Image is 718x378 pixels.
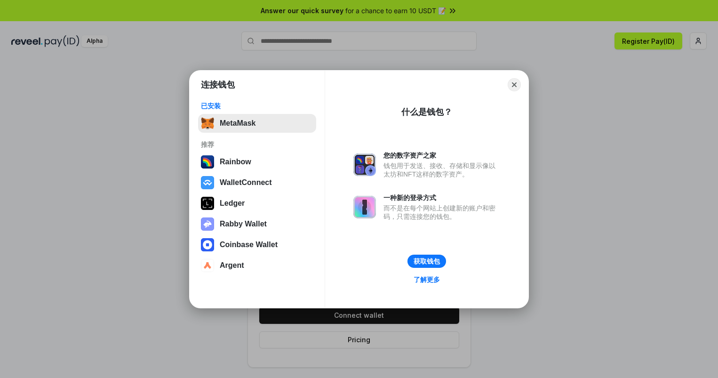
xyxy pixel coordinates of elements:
img: svg+xml,%3Csvg%20xmlns%3D%22http%3A%2F%2Fwww.w3.org%2F2000%2Fsvg%22%20width%3D%2228%22%20height%3... [201,197,214,210]
button: MetaMask [198,114,316,133]
div: MetaMask [220,119,255,128]
img: svg+xml,%3Csvg%20fill%3D%22none%22%20height%3D%2233%22%20viewBox%3D%220%200%2035%2033%22%20width%... [201,117,214,130]
div: 一种新的登录方式 [383,193,500,202]
button: Close [508,78,521,91]
img: svg+xml,%3Csvg%20width%3D%2228%22%20height%3D%2228%22%20viewBox%3D%220%200%2028%2028%22%20fill%3D... [201,238,214,251]
div: Coinbase Wallet [220,241,278,249]
img: svg+xml,%3Csvg%20xmlns%3D%22http%3A%2F%2Fwww.w3.org%2F2000%2Fsvg%22%20fill%3D%22none%22%20viewBox... [353,153,376,176]
div: 钱包用于发送、接收、存储和显示像以太坊和NFT这样的数字资产。 [383,161,500,178]
a: 了解更多 [408,273,446,286]
div: 了解更多 [414,275,440,284]
div: Rainbow [220,158,251,166]
button: Rainbow [198,153,316,171]
div: 而不是在每个网站上创建新的账户和密码，只需连接您的钱包。 [383,204,500,221]
div: 什么是钱包？ [401,106,452,118]
img: svg+xml,%3Csvg%20width%3D%2228%22%20height%3D%2228%22%20viewBox%3D%220%200%2028%2028%22%20fill%3D... [201,176,214,189]
img: svg+xml,%3Csvg%20width%3D%2228%22%20height%3D%2228%22%20viewBox%3D%220%200%2028%2028%22%20fill%3D... [201,259,214,272]
button: Ledger [198,194,316,213]
div: Argent [220,261,244,270]
img: svg+xml,%3Csvg%20width%3D%22120%22%20height%3D%22120%22%20viewBox%3D%220%200%20120%20120%22%20fil... [201,155,214,169]
button: Argent [198,256,316,275]
div: Ledger [220,199,245,208]
div: 获取钱包 [414,257,440,265]
img: svg+xml,%3Csvg%20xmlns%3D%22http%3A%2F%2Fwww.w3.org%2F2000%2Fsvg%22%20fill%3D%22none%22%20viewBox... [201,217,214,231]
button: WalletConnect [198,173,316,192]
button: 获取钱包 [407,255,446,268]
img: svg+xml,%3Csvg%20xmlns%3D%22http%3A%2F%2Fwww.w3.org%2F2000%2Fsvg%22%20fill%3D%22none%22%20viewBox... [353,196,376,218]
div: 您的数字资产之家 [383,151,500,160]
h1: 连接钱包 [201,79,235,90]
button: Coinbase Wallet [198,235,316,254]
button: Rabby Wallet [198,215,316,233]
div: 已安装 [201,102,313,110]
div: Rabby Wallet [220,220,267,228]
div: 推荐 [201,140,313,149]
div: WalletConnect [220,178,272,187]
